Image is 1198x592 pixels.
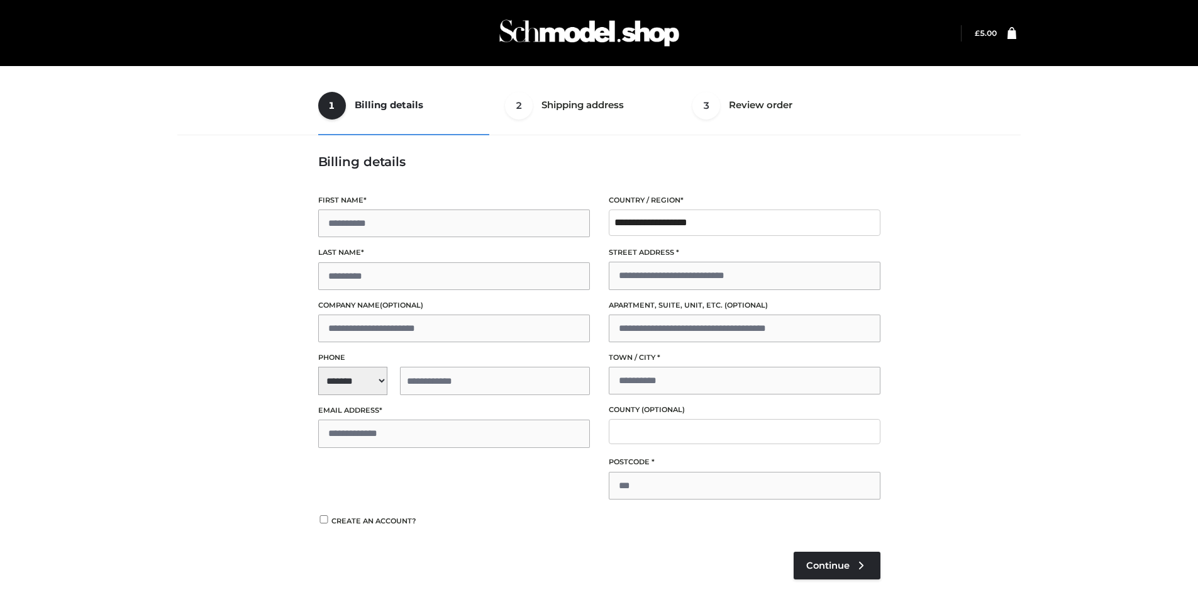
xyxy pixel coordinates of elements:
[318,299,590,311] label: Company name
[609,194,880,206] label: Country / Region
[724,301,768,310] span: (optional)
[609,404,880,416] label: County
[318,247,590,259] label: Last name
[806,560,850,571] span: Continue
[318,352,590,364] label: Phone
[318,405,590,416] label: Email address
[609,456,880,468] label: Postcode
[975,28,997,38] a: £5.00
[975,28,997,38] bdi: 5.00
[641,405,685,414] span: (optional)
[495,8,684,58] img: Schmodel Admin 964
[331,517,416,525] span: Create an account?
[318,154,880,169] h3: Billing details
[318,515,330,523] input: Create an account?
[609,299,880,311] label: Apartment, suite, unit, etc.
[609,352,880,364] label: Town / City
[318,194,590,206] label: First name
[975,28,980,38] span: £
[794,552,880,579] a: Continue
[609,247,880,259] label: Street address
[380,301,423,310] span: (optional)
